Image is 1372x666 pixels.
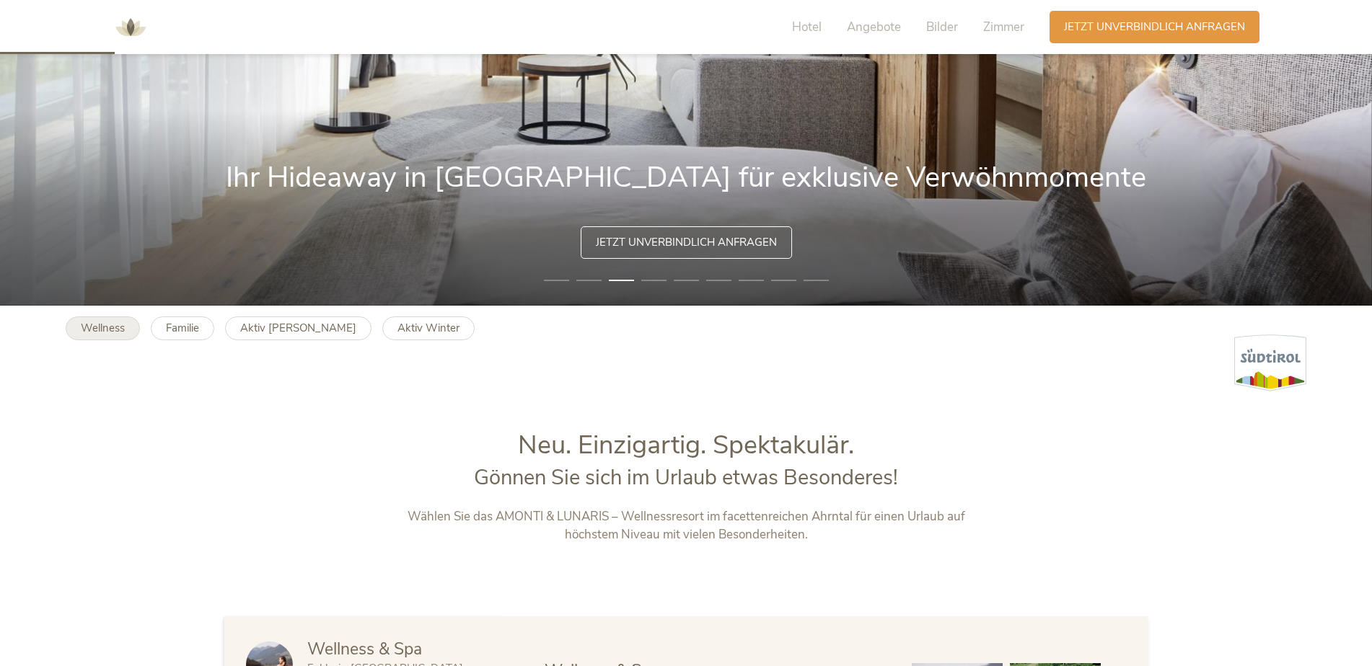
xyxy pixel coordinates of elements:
b: Aktiv [PERSON_NAME] [240,321,356,335]
a: Wellness [66,316,140,340]
a: AMONTI & LUNARIS Wellnessresort [109,22,152,32]
span: Jetzt unverbindlich anfragen [596,235,777,250]
a: Familie [151,316,214,340]
span: Jetzt unverbindlich anfragen [1064,19,1245,35]
img: Südtirol [1234,334,1306,391]
p: Wählen Sie das AMONTI & LUNARIS – Wellnessresort im facettenreichen Ahrntal für einen Urlaub auf ... [385,507,988,544]
span: Hotel [792,19,822,35]
b: Familie [166,321,199,335]
span: Bilder [926,19,958,35]
img: AMONTI & LUNARIS Wellnessresort [109,6,152,49]
span: Neu. Einzigartig. Spektakulär. [518,427,854,463]
b: Wellness [81,321,125,335]
b: Aktiv Winter [397,321,459,335]
a: Aktiv Winter [382,316,475,340]
span: Gönnen Sie sich im Urlaub etwas Besonderes! [474,463,898,492]
span: Angebote [847,19,901,35]
a: Aktiv [PERSON_NAME] [225,316,371,340]
span: Zimmer [983,19,1024,35]
span: Wellness & Spa [307,638,422,660]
